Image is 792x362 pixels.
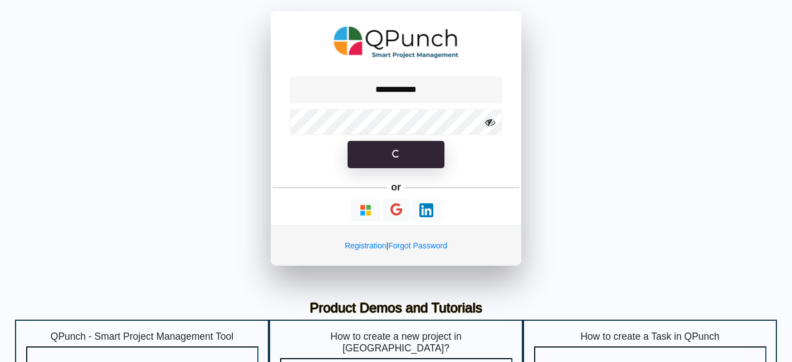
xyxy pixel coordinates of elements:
[345,241,387,250] a: Registration
[389,179,403,195] h5: or
[359,203,373,217] img: Loading...
[23,300,769,316] h3: Product Demos and Tutorials
[271,226,521,266] div: |
[388,241,447,250] a: Forgot Password
[334,22,459,62] img: QPunch
[383,199,410,222] button: Continue With Google
[419,203,433,217] img: Loading...
[534,331,766,343] h5: How to create a Task in QPunch
[280,331,512,354] h5: How to create a new project in [GEOGRAPHIC_DATA]?
[412,199,441,221] button: Continue With LinkedIn
[26,331,258,343] h5: QPunch - Smart Project Management Tool
[351,199,380,221] button: Continue With Microsoft Azure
